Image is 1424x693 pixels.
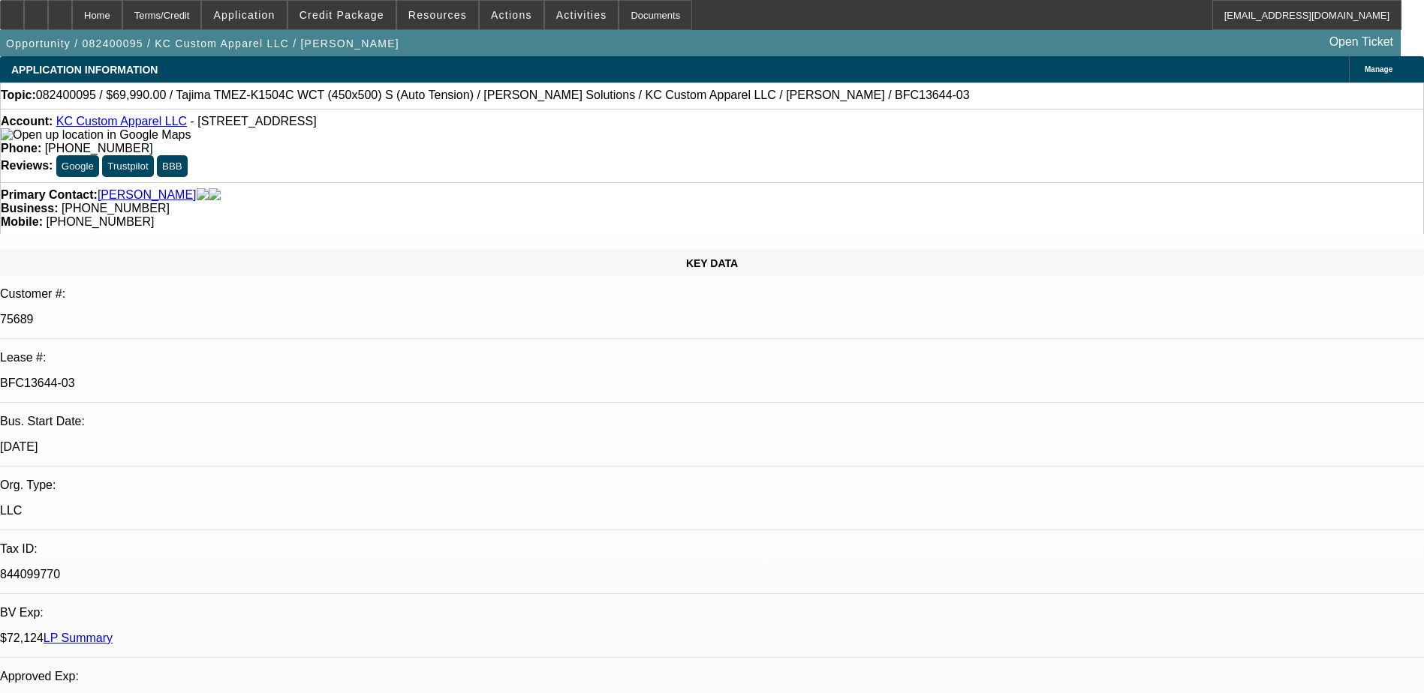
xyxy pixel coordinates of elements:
[300,9,384,21] span: Credit Package
[197,188,209,202] img: facebook-icon.png
[408,9,467,21] span: Resources
[98,188,197,202] a: [PERSON_NAME]
[45,142,153,154] span: [PHONE_NUMBER]
[1,202,58,214] strong: Business:
[209,188,221,202] img: linkedin-icon.png
[1,215,43,228] strong: Mobile:
[36,88,970,102] span: 082400095 / $69,990.00 / Tajima TMEZ-K1504C WCT (450x500) S (Auto Tension) / [PERSON_NAME] Soluti...
[397,1,478,29] button: Resources
[556,9,607,21] span: Activities
[56,115,187,127] a: KC Custom Apparel LLC
[102,155,153,177] button: Trustpilot
[157,155,188,177] button: BBB
[44,631,113,644] a: LP Summary
[46,215,154,228] span: [PHONE_NUMBER]
[1,128,191,142] img: Open up location in Google Maps
[202,1,286,29] button: Application
[56,155,99,177] button: Google
[288,1,396,29] button: Credit Package
[1,188,98,202] strong: Primary Contact:
[1,128,191,141] a: View Google Maps
[191,115,317,127] span: - [STREET_ADDRESS]
[686,257,738,269] span: KEY DATA
[1,88,36,102] strong: Topic:
[545,1,619,29] button: Activities
[480,1,543,29] button: Actions
[1,159,53,172] strong: Reviews:
[62,202,170,214] span: [PHONE_NUMBER]
[11,64,158,76] span: APPLICATION INFORMATION
[1,142,41,154] strong: Phone:
[213,9,275,21] span: Application
[1,115,53,127] strong: Account:
[1365,65,1392,73] span: Manage
[6,37,399,49] span: Opportunity / 082400095 / KC Custom Apparel LLC / [PERSON_NAME]
[491,9,532,21] span: Actions
[1323,29,1399,55] a: Open Ticket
